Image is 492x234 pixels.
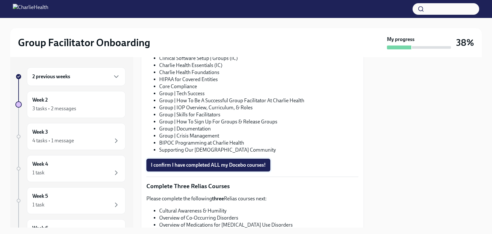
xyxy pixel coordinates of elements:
[32,73,70,80] h6: 2 previous weeks
[15,123,126,150] a: Week 34 tasks • 1 message
[27,67,126,86] div: 2 previous weeks
[32,225,48,232] h6: Week 6
[159,62,358,69] li: Charlie Health Essentials (IC)
[146,182,358,190] p: Complete Three Relias Courses
[32,96,48,104] h6: Week 2
[387,36,414,43] strong: My progress
[159,207,358,214] li: Cultural Awareness & Humility
[159,97,358,104] li: Group | How To Be A Successful Group Facilitator At Charlie Health
[32,137,74,144] div: 4 tasks • 1 message
[15,187,126,214] a: Week 51 task
[146,195,358,202] p: Please complete the following Relias courses next:
[159,214,358,221] li: Overview of Co-Occurring Disorders
[32,105,76,112] div: 3 tasks • 2 messages
[159,125,358,132] li: Group | Documentation
[15,91,126,118] a: Week 23 tasks • 2 messages
[159,55,358,62] li: Clinical Software Setup | Groups (IC)
[18,36,150,49] h2: Group Facilitator Onboarding
[15,155,126,182] a: Week 41 task
[159,76,358,83] li: HIPAA for Covered Entities
[159,111,358,118] li: Group | Skills for Facilitators
[32,161,48,168] h6: Week 4
[159,90,358,97] li: Group | Tech Success
[159,221,358,229] li: Overview of Medications for [MEDICAL_DATA] Use Disorders
[159,139,358,146] li: BIPOC Programming at Charlie Health
[159,69,358,76] li: Charlie Health Foundations
[159,146,358,154] li: Supporting Our [DEMOGRAPHIC_DATA] Community
[32,201,45,208] div: 1 task
[151,162,266,168] span: I confirm I have completed ALL my Docebo courses!
[159,83,358,90] li: Core Compliance
[146,159,270,171] button: I confirm I have completed ALL my Docebo courses!
[13,4,48,14] img: CharlieHealth
[32,193,48,200] h6: Week 5
[32,169,45,176] div: 1 task
[456,37,474,48] h3: 38%
[159,104,358,111] li: Group | IOP Overview, Curriculum, & Roles
[159,118,358,125] li: Group | How To Sign Up For Groups & Release Groups
[212,196,224,202] strong: three
[159,132,358,139] li: Group | Crisis Management
[32,129,48,136] h6: Week 3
